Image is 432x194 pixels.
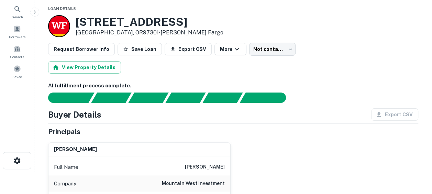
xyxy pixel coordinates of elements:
[40,93,91,103] div: Sending borrower request to AI...
[76,29,223,37] p: [GEOGRAPHIC_DATA], OR97301 •
[202,93,243,103] div: Principals found, still searching for contact information. This may take time...
[2,2,32,21] a: Search
[48,82,418,90] h6: AI fulfillment process complete.
[54,180,76,188] p: Company
[12,74,22,79] span: Saved
[54,163,78,171] p: Full Name
[48,61,121,74] button: View Property Details
[54,145,97,153] h6: [PERSON_NAME]
[2,42,32,61] a: Contacts
[2,62,32,81] a: Saved
[128,93,168,103] div: Documents found, AI parsing details...
[2,22,32,41] a: Borrowers
[398,139,432,172] iframe: Chat Widget
[48,127,80,137] h5: Principals
[214,43,246,55] button: More
[162,180,225,188] h6: mountain west investment
[165,43,212,55] button: Export CSV
[10,54,24,60] span: Contacts
[240,93,294,103] div: AI fulfillment process complete.
[9,34,25,40] span: Borrowers
[165,93,206,103] div: Principals found, AI now looking for contact information...
[91,93,131,103] div: Your request is received and processing...
[12,14,23,20] span: Search
[118,43,162,55] button: Save Loan
[185,163,225,171] h6: [PERSON_NAME]
[76,15,223,29] h3: [STREET_ADDRESS]
[160,29,223,36] a: [PERSON_NAME] Fargo
[249,43,296,56] div: Not contacted
[48,43,115,55] button: Request Borrower Info
[48,108,101,121] h4: Buyer Details
[48,7,76,11] span: Loan Details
